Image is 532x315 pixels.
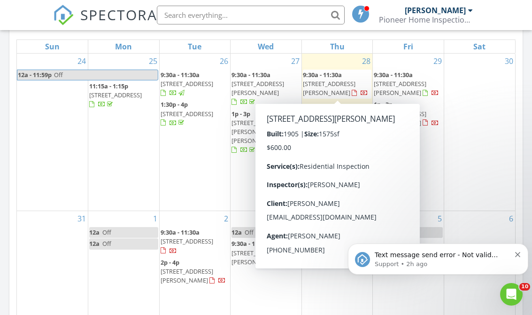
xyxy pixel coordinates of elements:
[161,70,230,99] a: 9:30a - 11:30a [STREET_ADDRESS]
[303,70,372,99] a: 9:30a - 11:30a [STREET_ADDRESS][PERSON_NAME]
[289,54,301,69] a: Go to August 27, 2025
[89,91,142,99] span: [STREET_ADDRESS]
[17,70,52,80] span: 12a - 11:59p
[303,238,372,268] a: 1p - 4p [STREET_ADDRESS]
[231,249,284,266] span: [STREET_ADDRESS][PERSON_NAME]
[17,54,88,211] td: Go to August 24, 2025
[374,71,413,79] span: 9:30a - 11:30a
[88,54,160,211] td: Go to August 25, 2025
[373,54,444,211] td: Go to August 29, 2025
[102,239,111,248] span: Off
[151,211,159,226] a: Go to September 1, 2025
[161,257,230,287] a: 2p - 4p [STREET_ADDRESS][PERSON_NAME]
[231,70,301,108] a: 9:30a - 11:30a [STREET_ADDRESS][PERSON_NAME]
[303,239,355,266] a: 1p - 4p [STREET_ADDRESS]
[89,82,128,90] span: 11:15a - 1:15p
[303,71,368,97] a: 9:30a - 11:30a [STREET_ADDRESS][PERSON_NAME]
[231,118,284,145] span: [STREET_ADDRESS][PERSON_NAME][PERSON_NAME]
[161,227,230,257] a: 9:30a - 11:30a [STREET_ADDRESS]
[303,228,313,236] span: 12a
[113,40,134,53] a: Monday
[161,71,213,97] a: 9:30a - 11:30a [STREET_ADDRESS]
[405,6,466,15] div: [PERSON_NAME]
[374,99,443,129] a: 1p - 3p [STREET_ADDRESS][PERSON_NAME]
[379,15,473,24] div: Pioneer Home Inspection Services LLC
[53,13,157,32] a: SPECTORA
[147,54,159,69] a: Go to August 25, 2025
[231,71,284,106] a: 9:30a - 11:30a [STREET_ADDRESS][PERSON_NAME]
[500,283,523,306] iframe: Intercom live chat
[360,54,372,69] a: Go to August 28, 2025
[161,228,213,254] a: 9:30a - 11:30a [STREET_ADDRESS]
[222,211,230,226] a: Go to September 2, 2025
[519,283,530,291] span: 10
[303,249,355,257] span: [STREET_ADDRESS]
[76,211,88,226] a: Go to August 31, 2025
[256,40,276,53] a: Wednesday
[231,228,242,236] span: 12a
[54,71,63,79] span: Off
[344,224,532,290] iframe: Intercom notifications message
[328,40,347,53] a: Thursday
[301,54,373,211] td: Go to August 28, 2025
[507,211,515,226] a: Go to September 6, 2025
[157,6,345,24] input: Search everything...
[444,54,515,211] td: Go to August 30, 2025
[80,5,157,24] span: SPECTORA
[503,54,515,69] a: Go to August 30, 2025
[161,100,188,109] span: 1:30p - 4p
[231,71,270,79] span: 9:30a - 11:30a
[161,100,213,126] a: 1:30p - 4p [STREET_ADDRESS]
[245,228,254,236] span: Off
[102,228,111,236] span: Off
[401,40,415,53] a: Friday
[159,54,231,211] td: Go to August 26, 2025
[231,239,297,266] a: 9:30a - 11:30a [STREET_ADDRESS][PERSON_NAME]
[231,239,270,248] span: 9:30a - 11:30a
[374,71,439,97] a: 9:30a - 11:30a [STREET_ADDRESS][PERSON_NAME]
[231,238,301,268] a: 9:30a - 11:30a [STREET_ADDRESS][PERSON_NAME]
[161,110,213,118] span: [STREET_ADDRESS]
[231,79,284,97] span: [STREET_ADDRESS][PERSON_NAME]
[89,228,100,236] span: 12a
[89,82,142,108] a: 11:15a - 1:15p [STREET_ADDRESS]
[218,54,230,69] a: Go to August 26, 2025
[53,5,74,25] img: The Best Home Inspection Software - Spectora
[303,239,322,248] span: 1p - 4p
[231,110,284,154] a: 1p - 3p [STREET_ADDRESS][PERSON_NAME][PERSON_NAME]
[432,54,444,69] a: Go to August 29, 2025
[374,100,393,109] span: 1p - 3p
[89,239,100,248] span: 12a
[161,99,230,129] a: 1:30p - 4p [STREET_ADDRESS]
[303,71,342,79] span: 9:30a - 11:30a
[161,267,213,284] span: [STREET_ADDRESS][PERSON_NAME]
[374,79,426,97] span: [STREET_ADDRESS][PERSON_NAME]
[161,79,213,88] span: [STREET_ADDRESS]
[364,211,372,226] a: Go to September 4, 2025
[374,110,426,127] span: [STREET_ADDRESS][PERSON_NAME]
[293,211,301,226] a: Go to September 3, 2025
[161,258,179,267] span: 2p - 4p
[374,70,443,99] a: 9:30a - 11:30a [STREET_ADDRESS][PERSON_NAME]
[43,40,62,53] a: Sunday
[471,40,487,53] a: Saturday
[374,100,439,126] a: 1p - 3p [STREET_ADDRESS][PERSON_NAME]
[161,71,200,79] span: 9:30a - 11:30a
[186,40,203,53] a: Tuesday
[89,81,158,110] a: 11:15a - 1:15p [STREET_ADDRESS]
[231,110,250,118] span: 1p - 3p
[76,54,88,69] a: Go to August 24, 2025
[161,258,226,284] a: 2p - 4p [STREET_ADDRESS][PERSON_NAME]
[303,79,355,97] span: [STREET_ADDRESS][PERSON_NAME]
[161,237,213,245] span: [STREET_ADDRESS]
[316,228,325,236] span: Off
[231,109,301,156] a: 1p - 3p [STREET_ADDRESS][PERSON_NAME][PERSON_NAME]
[436,211,444,226] a: Go to September 5, 2025
[231,54,302,211] td: Go to August 27, 2025
[161,228,200,236] span: 9:30a - 11:30a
